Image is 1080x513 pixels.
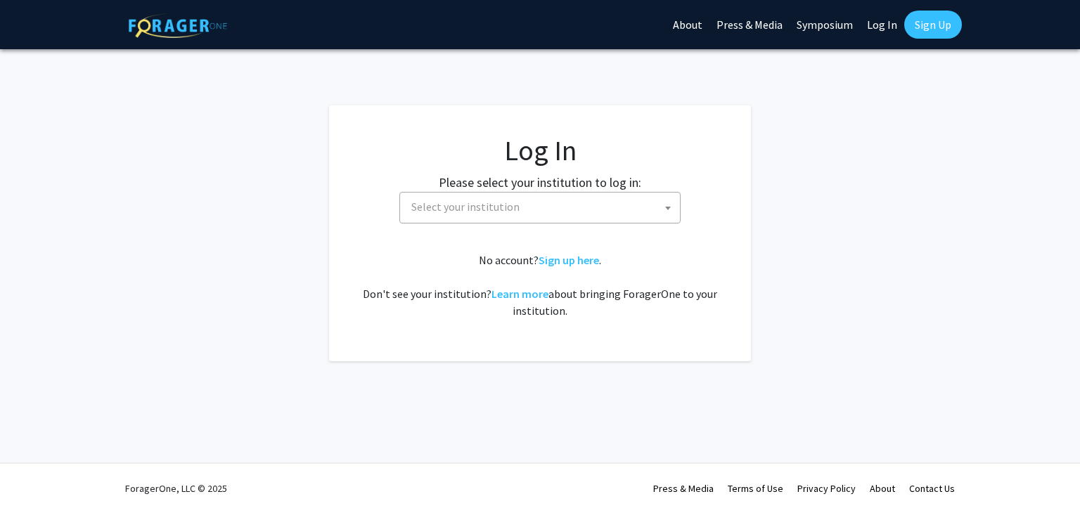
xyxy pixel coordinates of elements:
h1: Log In [357,134,723,167]
div: No account? . Don't see your institution? about bringing ForagerOne to your institution. [357,252,723,319]
a: Terms of Use [728,482,783,495]
label: Please select your institution to log in: [439,173,641,192]
img: ForagerOne Logo [129,13,227,38]
a: Sign up here [539,253,599,267]
a: Press & Media [653,482,714,495]
a: About [870,482,895,495]
div: ForagerOne, LLC © 2025 [125,464,227,513]
span: Select your institution [406,193,680,221]
a: Contact Us [909,482,955,495]
a: Privacy Policy [797,482,856,495]
a: Learn more about bringing ForagerOne to your institution [491,287,548,301]
a: Sign Up [904,11,962,39]
span: Select your institution [399,192,681,223]
span: Select your institution [411,200,520,214]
